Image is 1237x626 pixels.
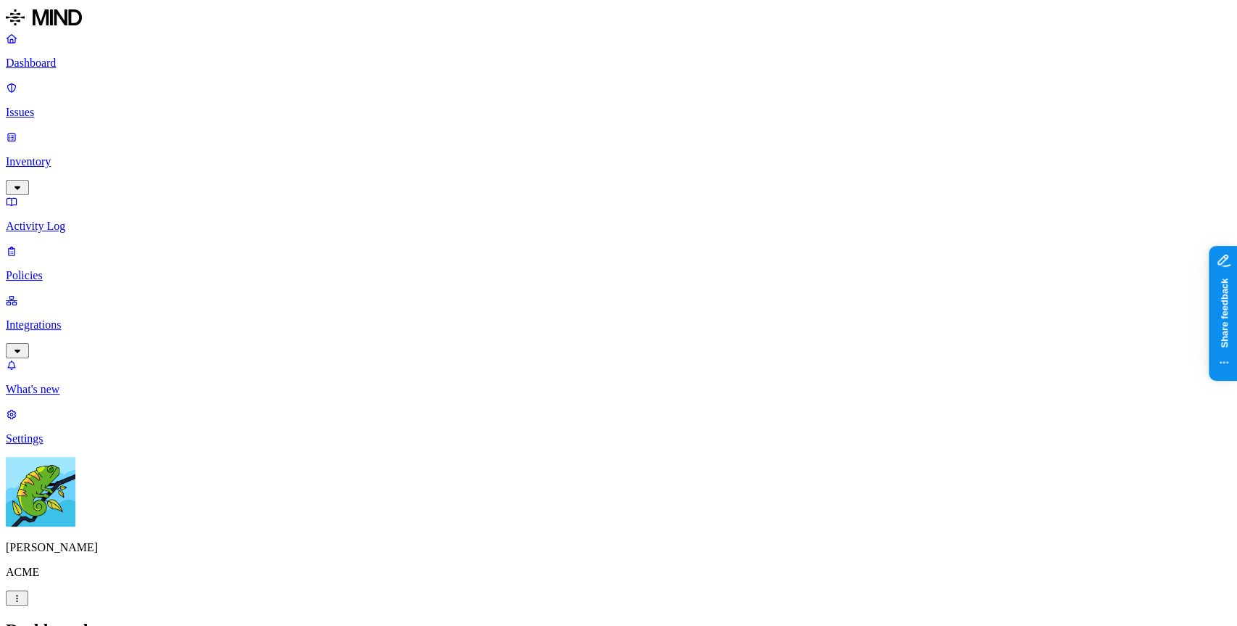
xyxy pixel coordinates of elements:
a: Issues [6,81,1231,119]
p: Settings [6,432,1231,445]
a: Activity Log [6,195,1231,233]
p: ACME [6,566,1231,579]
p: Integrations [6,318,1231,331]
img: Yuval Meshorer [6,457,75,527]
a: Settings [6,408,1231,445]
a: What's new [6,358,1231,396]
p: Inventory [6,155,1231,168]
p: Policies [6,269,1231,282]
p: Activity Log [6,220,1231,233]
p: What's new [6,383,1231,396]
img: MIND [6,6,82,29]
p: Issues [6,106,1231,119]
a: Inventory [6,131,1231,193]
a: MIND [6,6,1231,32]
p: Dashboard [6,57,1231,70]
a: Integrations [6,294,1231,356]
a: Policies [6,244,1231,282]
a: Dashboard [6,32,1231,70]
